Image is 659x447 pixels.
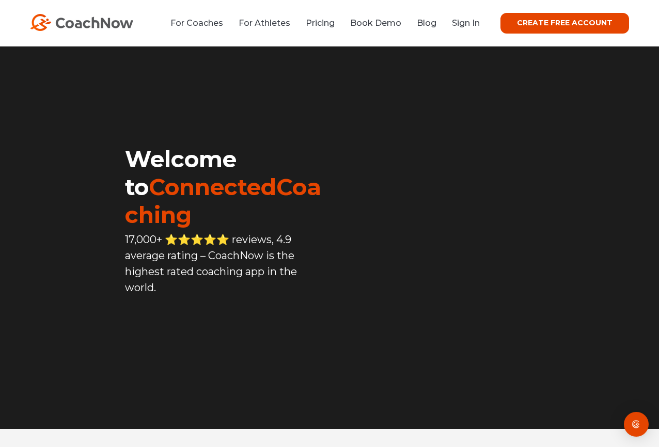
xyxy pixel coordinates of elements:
[239,18,290,28] a: For Athletes
[350,18,401,28] a: Book Demo
[125,318,329,349] iframe: Embedded CTA
[500,13,629,34] a: CREATE FREE ACCOUNT
[624,412,649,437] div: Open Intercom Messenger
[125,173,321,229] span: ConnectedCoaching
[125,233,297,294] span: 17,000+ ⭐️⭐️⭐️⭐️⭐️ reviews, 4.9 average rating – CoachNow is the highest rated coaching app in th...
[417,18,436,28] a: Blog
[452,18,480,28] a: Sign In
[30,14,133,31] img: CoachNow Logo
[306,18,335,28] a: Pricing
[125,145,329,229] h1: Welcome to
[170,18,223,28] a: For Coaches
